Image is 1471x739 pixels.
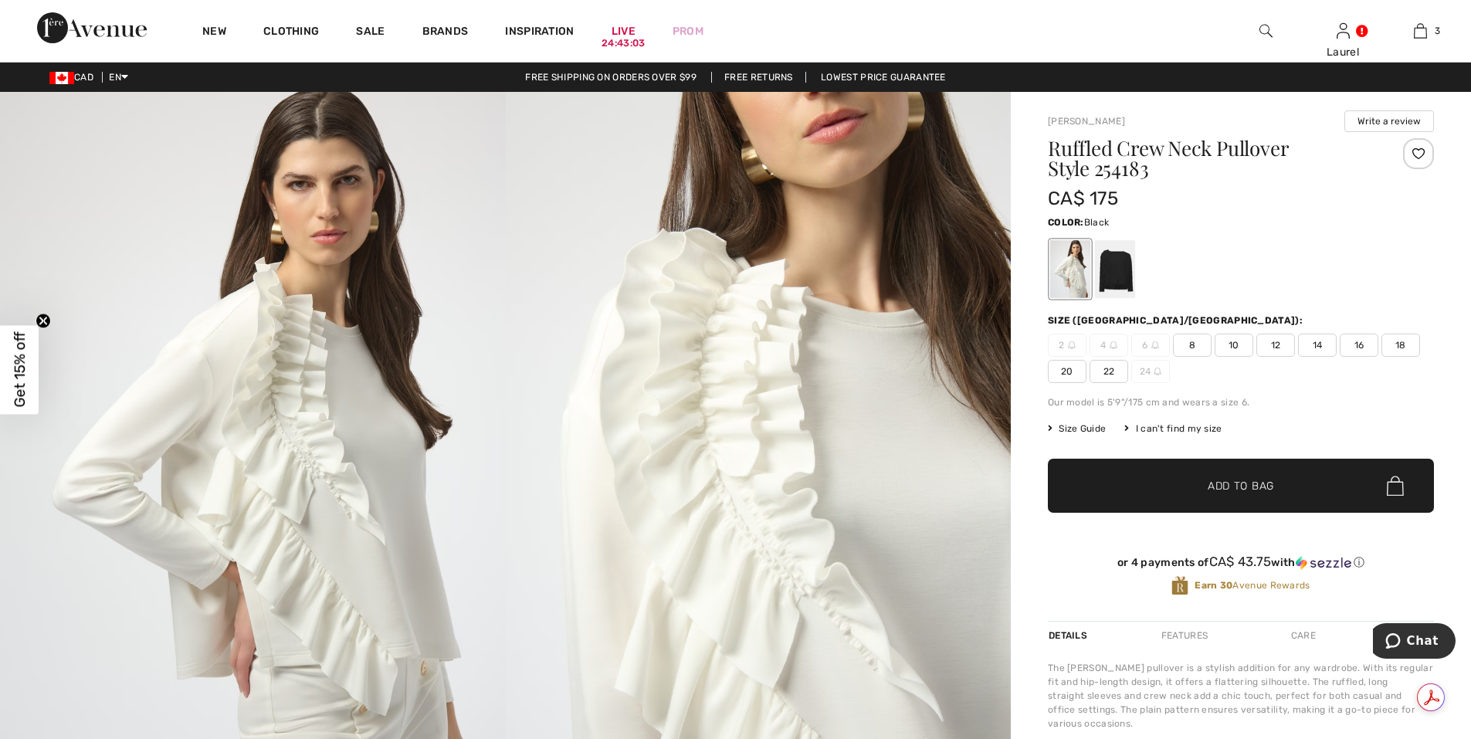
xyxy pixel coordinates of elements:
[1151,341,1159,349] img: ring-m.svg
[1131,360,1170,383] span: 24
[1048,554,1434,570] div: or 4 payments of with
[263,25,319,41] a: Clothing
[1435,24,1440,38] span: 3
[1090,334,1128,357] span: 4
[11,332,29,408] span: Get 15% off
[49,72,100,83] span: CAD
[1296,556,1351,570] img: Sezzle
[1048,459,1434,513] button: Add to Bag
[1259,22,1273,40] img: search the website
[1208,478,1274,494] span: Add to Bag
[1387,476,1404,496] img: Bag.svg
[356,25,385,41] a: Sale
[1048,188,1118,209] span: CA$ 175
[1195,580,1232,591] strong: Earn 30
[1050,240,1090,298] div: Off White
[422,25,469,41] a: Brands
[1048,661,1434,731] div: The [PERSON_NAME] pullover is a stylish addition for any wardrobe. With its regular fit and hip-l...
[1386,622,1434,649] div: Shipping
[1048,217,1084,228] span: Color:
[49,72,74,84] img: Canadian Dollar
[612,23,636,39] a: Live24:43:03
[109,72,128,83] span: EN
[1095,240,1135,298] div: Black
[1340,334,1378,357] span: 16
[1110,341,1117,349] img: ring-m.svg
[1382,22,1458,40] a: 3
[1344,110,1434,132] button: Write a review
[1278,622,1329,649] div: Care
[505,25,574,41] span: Inspiration
[1131,334,1170,357] span: 6
[711,72,806,83] a: Free Returns
[1171,575,1188,596] img: Avenue Rewards
[1209,554,1272,569] span: CA$ 43.75
[1373,623,1456,662] iframe: Opens a widget where you can chat to one of our agents
[673,23,703,39] a: Prom
[1048,622,1091,649] div: Details
[1154,368,1161,375] img: ring-m.svg
[37,12,147,43] img: 1ère Avenue
[1173,334,1212,357] span: 8
[1298,334,1337,357] span: 14
[1048,314,1306,327] div: Size ([GEOGRAPHIC_DATA]/[GEOGRAPHIC_DATA]):
[1048,138,1370,178] h1: Ruffled Crew Neck Pullover Style 254183
[1048,334,1086,357] span: 2
[1048,554,1434,575] div: or 4 payments ofCA$ 43.75withSezzle Click to learn more about Sezzle
[1048,422,1106,436] span: Size Guide
[1337,23,1350,38] a: Sign In
[1305,44,1381,60] div: Laurel
[1048,360,1086,383] span: 20
[1195,578,1310,592] span: Avenue Rewards
[1337,22,1350,40] img: My Info
[1048,395,1434,409] div: Our model is 5'9"/175 cm and wears a size 6.
[1414,22,1427,40] img: My Bag
[1215,334,1253,357] span: 10
[1381,334,1420,357] span: 18
[1124,422,1222,436] div: I can't find my size
[1068,341,1076,349] img: ring-m.svg
[1084,217,1110,228] span: Black
[1256,334,1295,357] span: 12
[36,313,51,328] button: Close teaser
[602,36,645,51] div: 24:43:03
[808,72,958,83] a: Lowest Price Guarantee
[202,25,226,41] a: New
[513,72,709,83] a: Free shipping on orders over $99
[1048,116,1125,127] a: [PERSON_NAME]
[1148,622,1221,649] div: Features
[1090,360,1128,383] span: 22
